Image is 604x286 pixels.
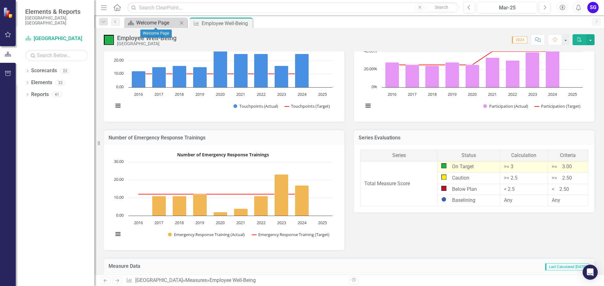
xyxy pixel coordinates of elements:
button: Mar-25 [477,2,537,13]
text: 10.00 [114,194,124,200]
text: 2017 [408,91,417,97]
td: >= 2.5 [500,172,548,184]
div: 33 [55,80,65,85]
text: 0.00 [116,212,124,218]
img: On Target [441,163,446,168]
svg: Interactive chart [110,150,336,244]
text: 2024 [298,91,307,97]
path: 2017, 15. Touchpoints (Actual). [152,67,166,88]
button: Show Participation (Actual) [483,103,528,109]
th: Series [361,150,438,161]
td: Total Measure Score [361,161,438,206]
span: Search [435,5,448,10]
path: 2021, 4. Emergency Response Training (Actual). [234,209,248,216]
div: Below Plan [441,186,496,193]
text: 20.00 [114,176,124,182]
div: Open Intercom Messenger [583,265,598,280]
th: Calculation [500,150,548,161]
path: 2018, 16. Touchpoints (Actual). [173,66,187,88]
button: View chart menu, Number of Touchpoints [114,101,122,110]
span: Elements & Reports [25,8,88,15]
text: 0% [372,84,377,89]
td: >= 3 [500,161,548,172]
text: 2023 [277,220,286,225]
path: 2023, 23. Emergency Response Training (Actual). [275,175,288,216]
g: Touchpoints (Actual), series 1 of 2. Bar series with 10 bars. [132,34,323,88]
div: Employee Well-Being [202,19,251,27]
div: Employee Well-Being [210,277,256,283]
text: 2022 [508,91,517,97]
text: 2025 [318,91,327,97]
text: 30.00 [114,159,124,164]
text: 2025 [318,220,327,225]
svg: Interactive chart [360,21,586,116]
h3: Number of Emergency Response Trainings [109,135,340,141]
text: 20.00 [114,57,124,63]
th: Status [438,150,500,161]
button: SG [587,2,599,13]
div: Number of Emergency Response Trainings. Highcharts interactive chart. [110,150,338,244]
td: Any [500,195,548,206]
text: 2021 [236,220,245,225]
text: 2017 [154,91,163,97]
button: Show Emergency Response Training (Target) [252,232,330,237]
div: Mar-25 [479,4,535,12]
path: 2020, 25. Participation (Actual). [466,65,479,88]
div: 22 [60,68,70,73]
text: 20.00% [364,66,377,72]
path: 2017, 11. Emergency Response Training (Actual). [152,196,166,216]
input: Search ClearPoint... [127,2,459,13]
div: Participation / Engagement in Wellness Program. Highcharts interactive chart. [360,21,588,116]
img: Caution [441,175,446,180]
img: Below Plan [441,186,446,191]
path: 2019, 28. Participation (Actual). [445,62,459,88]
text: 2025 [568,91,577,97]
text: 2016 [388,91,396,97]
path: 2022, 30. Participation (Actual). [506,61,520,88]
path: 2021, 25. Touchpoints (Actual). [234,54,248,88]
path: 2020, 34. Touchpoints (Actual). [214,42,227,88]
a: Welcome Page [126,19,178,27]
path: 2024, 17. Emergency Response Training (Actual). [295,186,309,216]
text: 10.00 [114,70,124,76]
text: 2018 [428,91,437,97]
a: [GEOGRAPHIC_DATA] [25,35,88,42]
path: 2022, 25. Touchpoints (Actual). [254,54,268,88]
text: 2024 [548,91,557,97]
text: 2020 [216,91,225,97]
div: Baselining [441,197,496,204]
text: 2019 [195,220,204,225]
td: >= 2.50 [548,172,588,184]
text: 2016 [134,91,143,97]
td: < 2.50 [548,184,588,195]
div: » » [126,277,344,284]
button: Show Participation (Target) [535,103,580,109]
text: 2022 [257,91,266,97]
a: Reports [31,91,49,98]
img: On Target [104,35,114,45]
button: View chart menu, Number of Emergency Response Trainings [114,230,122,239]
div: 41 [52,92,62,97]
text: 2018 [175,220,184,225]
path: 2022, 11. Emergency Response Training (Actual). [254,196,268,216]
path: 2024, 44. Participation (Actual). [546,48,560,88]
text: 2020 [468,91,477,97]
path: 2024, 25. Touchpoints (Actual). [295,54,309,88]
small: [GEOGRAPHIC_DATA], [GEOGRAPHIC_DATA] [25,15,88,26]
path: 2016, 12. Touchpoints (Actual). [132,71,146,88]
path: 2023, 39. Participation (Actual). [526,52,540,88]
h3: Series Evaluations [359,135,590,141]
a: Measures [185,277,207,283]
td: < 2.5 [500,184,548,195]
th: Criteria [548,150,588,161]
text: 2023 [277,91,286,97]
a: Scorecards [31,67,57,74]
div: Caution [441,175,496,182]
text: 2019 [195,91,204,97]
button: View chart menu, Participation / Engagement in Wellness Program [364,101,372,110]
div: [GEOGRAPHIC_DATA] [117,41,176,46]
text: Number of Emergency Response Trainings [177,152,269,158]
path: 2019, 15. Touchpoints (Actual). [193,67,207,88]
path: 2019, 12. Emergency Response Training (Actual). [193,194,207,216]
